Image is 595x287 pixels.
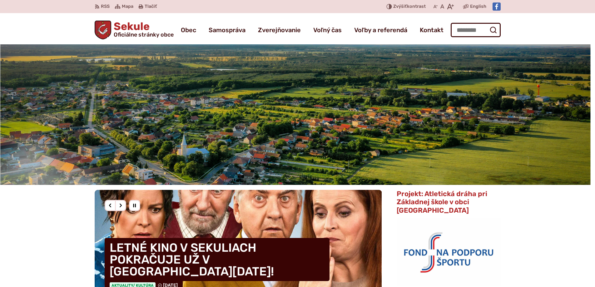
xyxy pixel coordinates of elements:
[145,4,157,9] span: Tlačiť
[493,2,501,11] img: Prejsť na Facebook stránku
[95,21,112,39] img: Prejsť na domovskú stránku
[209,21,245,39] a: Samospráva
[393,4,426,9] span: kontrast
[95,21,174,39] a: Logo Sekule, prejsť na domovskú stránku.
[393,4,407,9] span: Zvýšiť
[105,238,330,281] h4: LETNÉ KINO V SEKULIACH POKRAČUJE UŽ V [GEOGRAPHIC_DATA][DATE]!
[181,21,196,39] a: Obec
[469,3,488,10] a: English
[114,32,174,37] span: Oficiálne stránky obce
[122,3,133,10] span: Mapa
[420,21,444,39] a: Kontakt
[397,190,487,215] span: Projekt: Atletická dráha pri Základnej škole v obci [GEOGRAPHIC_DATA]
[470,3,486,10] span: English
[115,200,126,211] div: Nasledujúci slajd
[111,21,174,37] h1: Sekule
[354,21,407,39] a: Voľby a referendá
[101,3,110,10] span: RSS
[397,218,500,285] img: logo_fnps.png
[129,200,140,211] div: Pozastaviť pohyb slajdera
[313,21,342,39] a: Voľný čas
[258,21,301,39] a: Zverejňovanie
[105,200,116,211] div: Predošlý slajd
